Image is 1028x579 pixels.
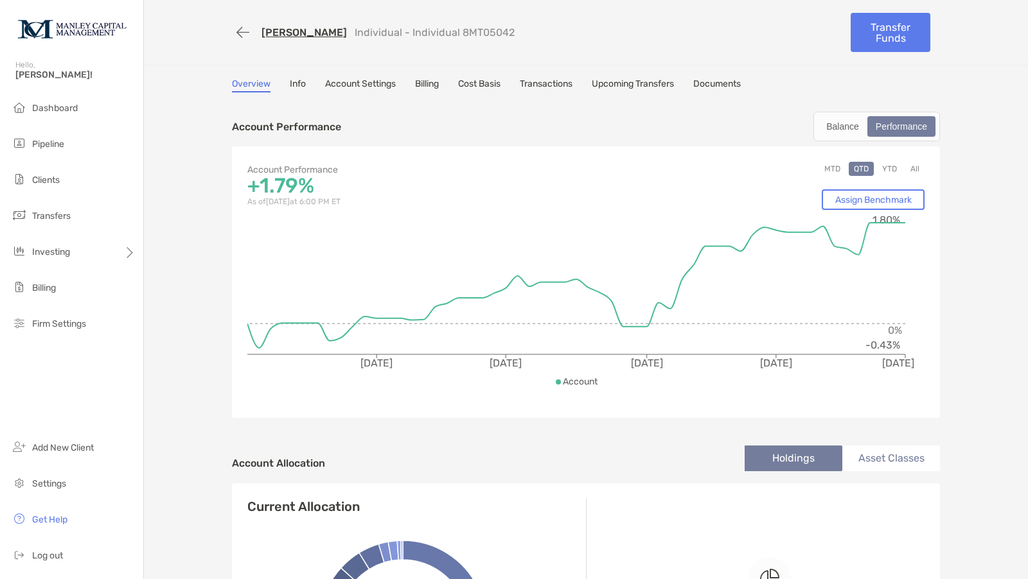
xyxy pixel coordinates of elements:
[12,171,27,187] img: clients icon
[32,514,67,525] span: Get Help
[247,499,360,514] h4: Current Allocation
[12,511,27,526] img: get-help icon
[325,78,396,92] a: Account Settings
[865,339,900,351] tspan: -0.43%
[851,13,930,52] a: Transfer Funds
[247,194,586,210] p: As of [DATE] at 6:00 PM ET
[520,78,572,92] a: Transactions
[592,78,674,92] a: Upcoming Transfers
[290,78,306,92] a: Info
[247,178,586,194] p: +1.79%
[842,445,940,471] li: Asset Classes
[32,246,70,257] span: Investing
[32,175,60,186] span: Clients
[882,357,914,369] tspan: [DATE]
[819,162,846,176] button: MTD
[905,162,925,176] button: All
[873,214,900,226] tspan: 1.80%
[12,99,27,115] img: dashboard icon
[32,318,86,329] span: Firm Settings
[819,117,866,135] div: Balance
[813,112,940,141] div: segmented control
[12,315,27,331] img: firm-settings icon
[32,282,56,293] span: Billing
[888,324,902,336] tspan: 0%
[32,103,78,114] span: Dashboard
[32,550,63,561] span: Log out
[232,119,341,135] p: Account Performance
[490,357,522,369] tspan: [DATE]
[415,78,439,92] a: Billing
[12,475,27,490] img: settings icon
[12,547,27,562] img: logout icon
[232,78,270,92] a: Overview
[869,117,934,135] div: Performance
[32,211,71,221] span: Transfers
[355,26,515,39] p: Individual - Individual 8MT05042
[12,207,27,223] img: transfers icon
[12,135,27,151] img: pipeline icon
[877,162,902,176] button: YTD
[849,162,874,176] button: QTD
[32,442,94,453] span: Add New Client
[15,5,128,51] img: Zoe Logo
[822,189,925,210] a: Assign Benchmark
[12,279,27,295] img: billing icon
[247,162,586,178] p: Account Performance
[32,139,64,150] span: Pipeline
[563,374,598,390] p: Account
[232,457,325,469] h4: Account Allocation
[760,357,792,369] tspan: [DATE]
[12,439,27,454] img: add_new_client icon
[261,26,347,39] a: [PERSON_NAME]
[458,78,501,92] a: Cost Basis
[631,357,663,369] tspan: [DATE]
[745,445,842,471] li: Holdings
[693,78,741,92] a: Documents
[32,478,66,489] span: Settings
[15,69,136,80] span: [PERSON_NAME]!
[360,357,393,369] tspan: [DATE]
[12,243,27,259] img: investing icon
